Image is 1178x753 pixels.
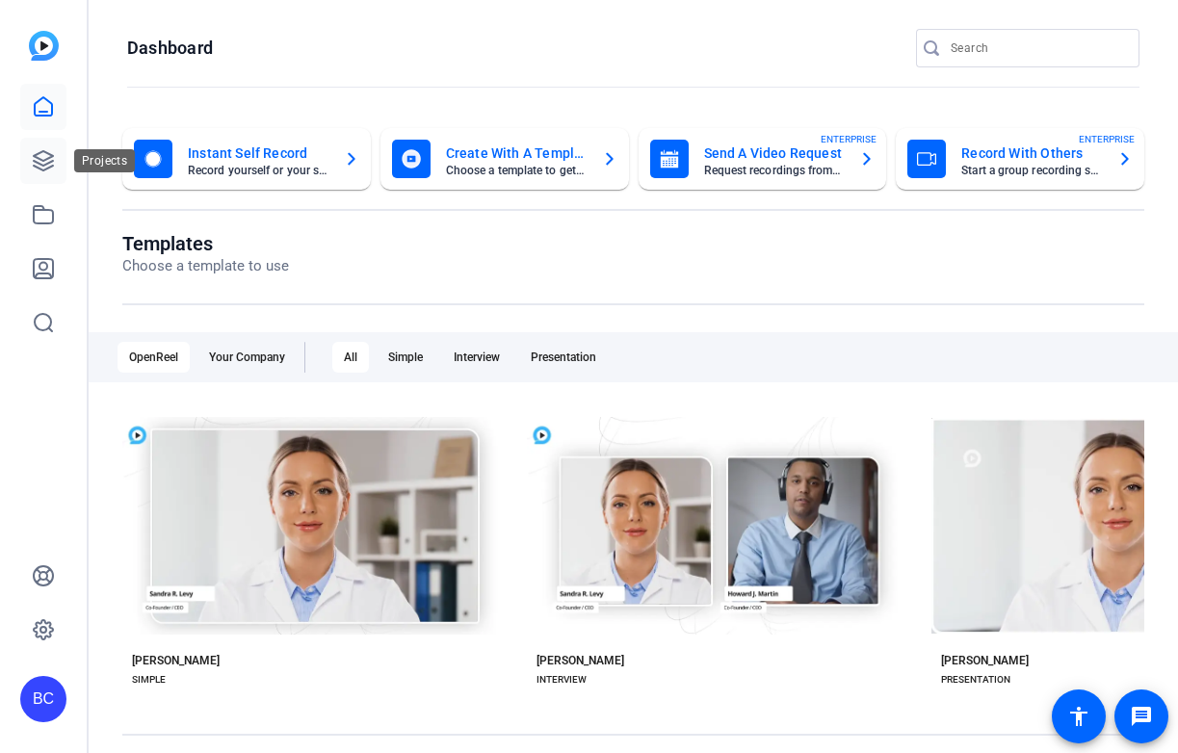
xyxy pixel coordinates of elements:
div: [PERSON_NAME] [941,653,1029,668]
mat-card-title: Create With A Template [446,142,587,165]
button: Instant Self RecordRecord yourself or your screen [122,128,371,190]
div: OpenReel [118,342,190,373]
div: PRESENTATION [941,672,1010,688]
mat-card-title: Record With Others [961,142,1102,165]
button: Record With OthersStart a group recording sessionENTERPRISE [896,128,1144,190]
div: Projects [74,149,135,172]
mat-card-subtitle: Request recordings from anyone, anywhere [704,165,845,176]
div: INTERVIEW [537,672,587,688]
div: [PERSON_NAME] [537,653,624,668]
div: Your Company [197,342,297,373]
mat-icon: message [1130,705,1153,728]
mat-card-title: Instant Self Record [188,142,328,165]
input: Search [951,37,1124,60]
p: Choose a template to use [122,255,289,277]
span: ENTERPRISE [1079,132,1135,146]
div: SIMPLE [132,672,166,688]
div: BC [20,676,66,722]
div: Simple [377,342,434,373]
mat-card-title: Send A Video Request [704,142,845,165]
div: Presentation [519,342,608,373]
div: All [332,342,369,373]
img: blue-gradient.svg [29,31,59,61]
mat-icon: accessibility [1067,705,1090,728]
h1: Dashboard [127,37,213,60]
div: Interview [442,342,511,373]
button: Send A Video RequestRequest recordings from anyone, anywhereENTERPRISE [639,128,887,190]
span: ENTERPRISE [821,132,877,146]
div: [PERSON_NAME] [132,653,220,668]
button: Create With A TemplateChoose a template to get started [380,128,629,190]
h1: Templates [122,232,289,255]
mat-card-subtitle: Record yourself or your screen [188,165,328,176]
mat-card-subtitle: Start a group recording session [961,165,1102,176]
mat-card-subtitle: Choose a template to get started [446,165,587,176]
